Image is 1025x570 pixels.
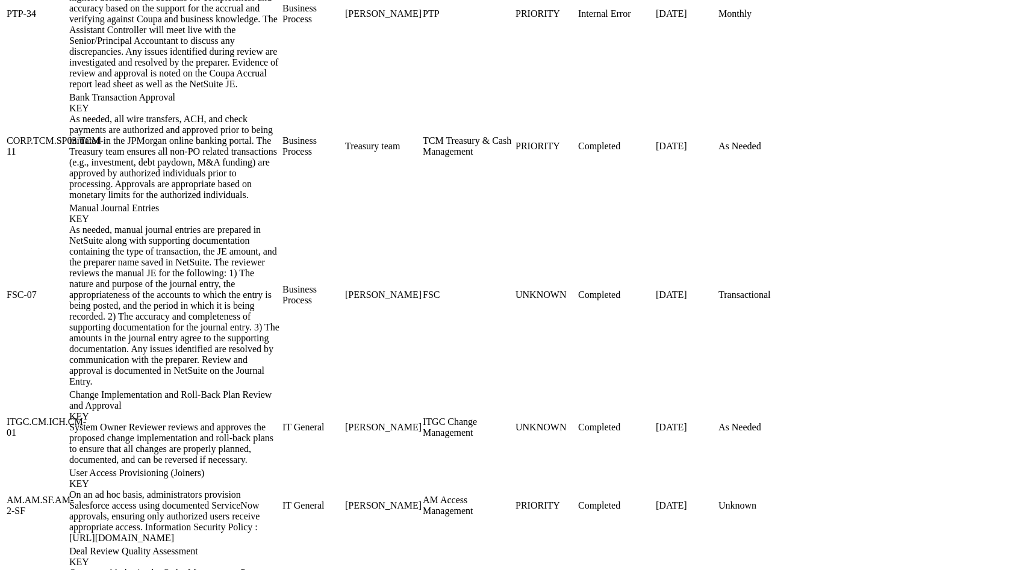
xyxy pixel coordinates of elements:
div: Treasury team [345,141,420,152]
div: On an ad hoc basis, administrators provision Salesforce access using documented ServiceNow approv... [69,489,280,544]
div: As needed, all wire transfers, ACH, and check payments are authorized and approved prior to being... [69,114,280,200]
div: FSC-07 [7,290,67,300]
div: CORP.TCM.SP03.TCM-11 [7,135,67,157]
td: Business Process [282,91,343,201]
td: Transactional [718,202,794,388]
div: [PERSON_NAME] [345,500,420,511]
div: Change Implementation and Roll-Back Plan Review and Approval [69,389,280,422]
div: [DATE] [656,8,716,19]
div: PRIORITY [516,8,576,19]
td: Unknown [718,467,794,544]
div: [DATE] [656,500,716,511]
div: Completed [578,500,653,511]
div: PTP-34 [7,8,67,19]
td: Business Process [282,202,343,388]
div: Manual Journal Entries [69,203,280,225]
div: KEY [69,411,280,422]
div: [PERSON_NAME] [345,290,420,300]
div: [PERSON_NAME] [345,8,420,19]
div: System Owner Reviewer reviews and approves the proposed change implementation and roll-back plans... [69,422,280,465]
div: FSC [423,290,513,300]
div: [DATE] [656,141,716,152]
div: User Access Provisioning (Joiners) [69,468,280,489]
div: ITGC Change Management [423,417,513,438]
td: As Needed [718,389,794,466]
td: IT General [282,389,343,466]
div: KEY [69,103,280,114]
div: Deal Review Quality Assessment [69,546,280,568]
div: Completed [578,290,653,300]
div: [DATE] [656,422,716,433]
div: PRIORITY [516,141,576,152]
div: ITGC.CM.ICH.CM-01 [7,417,67,438]
td: IT General [282,467,343,544]
td: As Needed [718,91,794,201]
div: PTP [423,8,513,19]
div: AM.AM.SF.AM-2-SF [7,495,67,516]
div: Bank Transaction Approval [69,92,280,114]
div: [DATE] [656,290,716,300]
div: UNKNOWN [516,422,576,433]
div: TCM Treasury & Cash Management [423,135,513,157]
div: KEY [69,214,280,225]
div: Completed [578,422,653,433]
div: As needed, manual journal entries are prepared in NetSuite along with supporting documentation co... [69,225,280,387]
div: KEY [69,479,280,489]
div: UNKNOWN [516,290,576,300]
div: [PERSON_NAME] [345,422,420,433]
div: Internal Error [578,8,653,19]
div: PRIORITY [516,500,576,511]
div: Completed [578,141,653,152]
div: KEY [69,557,280,568]
div: AM Access Management [423,495,513,516]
